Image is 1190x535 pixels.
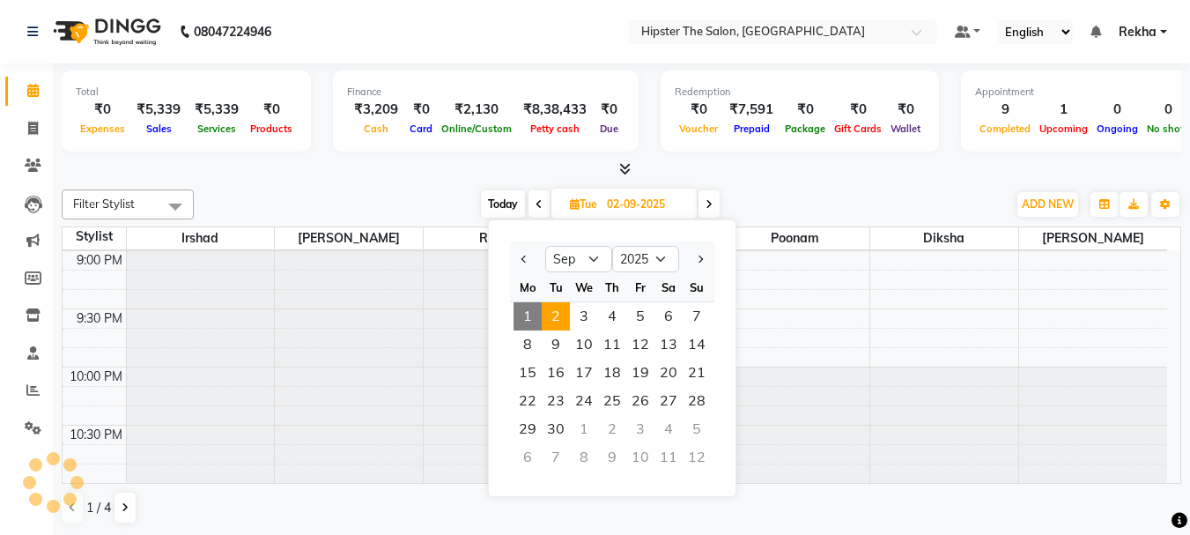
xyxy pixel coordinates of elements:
[246,123,297,135] span: Products
[542,387,570,415] div: Tuesday, September 23, 2025
[975,100,1035,120] div: 9
[76,123,129,135] span: Expenses
[570,387,598,415] span: 24
[73,251,126,270] div: 9:00 PM
[570,331,598,359] div: Wednesday, September 10, 2025
[654,387,683,415] div: Saturday, September 27, 2025
[570,443,598,472] div: Wednesday, October 8, 2025
[194,7,271,56] b: 08047224946
[626,387,654,415] span: 26
[683,387,711,415] div: Sunday, September 28, 2025
[86,499,111,517] span: 1 / 4
[45,7,166,56] img: logo
[542,387,570,415] span: 23
[626,331,654,359] div: Friday, September 12, 2025
[626,331,654,359] span: 12
[542,331,570,359] span: 9
[76,85,297,100] div: Total
[830,100,886,120] div: ₹0
[142,123,176,135] span: Sales
[683,415,711,443] div: Sunday, October 5, 2025
[683,302,711,331] span: 7
[514,359,542,387] span: 15
[542,415,570,443] span: 30
[1022,197,1074,211] span: ADD NEW
[514,387,542,415] span: 22
[1092,123,1142,135] span: Ongoing
[570,415,598,443] div: Wednesday, October 1, 2025
[405,123,437,135] span: Card
[514,443,542,472] div: Monday, October 6, 2025
[246,100,297,120] div: ₹0
[542,302,570,331] span: 2
[654,387,683,415] span: 27
[654,415,683,443] div: Saturday, October 4, 2025
[73,309,126,328] div: 9:30 PM
[626,359,654,387] div: Friday, September 19, 2025
[542,331,570,359] div: Tuesday, September 9, 2025
[780,100,830,120] div: ₹0
[598,387,626,415] div: Thursday, September 25, 2025
[66,368,126,386] div: 10:00 PM
[1017,192,1078,217] button: ADD NEW
[598,415,626,443] div: Thursday, October 2, 2025
[626,302,654,331] span: 5
[127,227,275,249] span: Irshad
[683,302,711,331] div: Sunday, September 7, 2025
[612,246,679,272] select: Select year
[514,331,542,359] span: 8
[886,100,925,120] div: ₹0
[481,190,525,218] span: Today
[598,387,626,415] span: 25
[598,273,626,301] div: Th
[683,359,711,387] div: Sunday, September 21, 2025
[565,197,602,211] span: Tue
[654,331,683,359] div: Saturday, September 13, 2025
[129,100,188,120] div: ₹5,339
[683,443,711,472] div: Sunday, October 12, 2025
[598,359,626,387] div: Thursday, September 18, 2025
[654,359,683,387] span: 20
[626,415,654,443] div: Friday, October 3, 2025
[424,227,572,249] span: Rekha
[526,123,584,135] span: Petty cash
[683,331,711,359] span: 14
[437,123,516,135] span: Online/Custom
[542,415,570,443] div: Tuesday, September 30, 2025
[602,191,690,218] input: 2025-09-02
[675,85,925,100] div: Redemption
[1019,227,1167,249] span: [PERSON_NAME]
[542,302,570,331] div: Tuesday, September 2, 2025
[570,331,598,359] span: 10
[542,273,570,301] div: Tu
[975,123,1035,135] span: Completed
[437,100,516,120] div: ₹2,130
[542,359,570,387] div: Tuesday, September 16, 2025
[780,123,830,135] span: Package
[73,197,135,211] span: Filter Stylist
[830,123,886,135] span: Gift Cards
[542,443,570,472] div: Tuesday, October 7, 2025
[514,415,542,443] span: 29
[626,387,654,415] div: Friday, September 26, 2025
[675,100,722,120] div: ₹0
[654,331,683,359] span: 13
[683,273,711,301] div: Su
[729,123,774,135] span: Prepaid
[545,246,612,272] select: Select month
[598,443,626,472] div: Thursday, October 9, 2025
[1035,100,1092,120] div: 1
[626,273,654,301] div: Fr
[692,245,707,273] button: Next month
[654,443,683,472] div: Saturday, October 11, 2025
[654,273,683,301] div: Sa
[570,359,598,387] span: 17
[598,359,626,387] span: 18
[683,387,711,415] span: 28
[517,245,532,273] button: Previous month
[594,100,625,120] div: ₹0
[1035,123,1092,135] span: Upcoming
[598,302,626,331] span: 4
[514,387,542,415] div: Monday, September 22, 2025
[570,302,598,331] span: 3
